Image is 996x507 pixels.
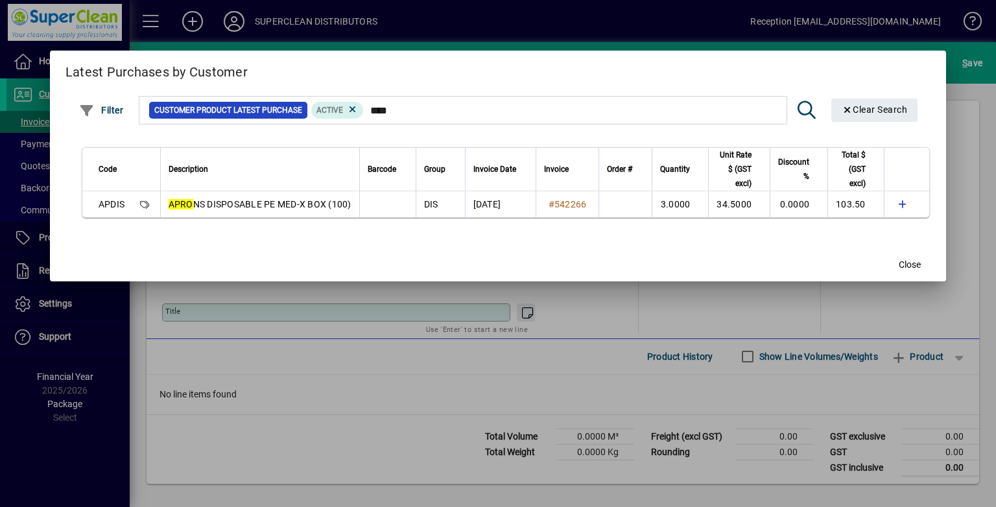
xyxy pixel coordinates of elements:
[717,148,763,191] div: Unit Rate $ (GST excl)
[316,106,343,115] span: Active
[770,191,827,217] td: 0.0000
[889,253,931,276] button: Close
[424,162,457,176] div: Group
[99,199,124,209] span: APDIS
[169,199,193,209] em: APRO
[836,148,866,191] span: Total $ (GST excl)
[554,199,587,209] span: 542266
[169,162,208,176] span: Description
[311,102,363,119] mat-chip: Product Activation Status: Active
[50,51,946,88] h2: Latest Purchases by Customer
[652,191,708,217] td: 3.0000
[79,105,124,115] span: Filter
[899,258,921,272] span: Close
[660,162,690,176] span: Quantity
[549,199,554,209] span: #
[99,162,117,176] span: Code
[368,162,408,176] div: Barcode
[424,162,445,176] span: Group
[660,162,702,176] div: Quantity
[169,199,351,209] span: NS DISPOSABLE PE MED-X BOX (100)
[465,191,536,217] td: [DATE]
[169,162,351,176] div: Description
[544,162,569,176] span: Invoice
[836,148,877,191] div: Total $ (GST excl)
[424,199,438,209] span: DIS
[827,191,884,217] td: 103.50
[154,104,302,117] span: Customer Product Latest Purchase
[607,162,632,176] span: Order #
[842,104,908,115] span: Clear Search
[708,191,770,217] td: 34.5000
[473,162,516,176] span: Invoice Date
[778,155,809,183] span: Discount %
[368,162,396,176] span: Barcode
[831,99,918,122] button: Clear
[99,162,152,176] div: Code
[76,99,127,122] button: Filter
[607,162,644,176] div: Order #
[544,197,591,211] a: #542266
[778,155,821,183] div: Discount %
[717,148,752,191] span: Unit Rate $ (GST excl)
[544,162,591,176] div: Invoice
[473,162,528,176] div: Invoice Date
